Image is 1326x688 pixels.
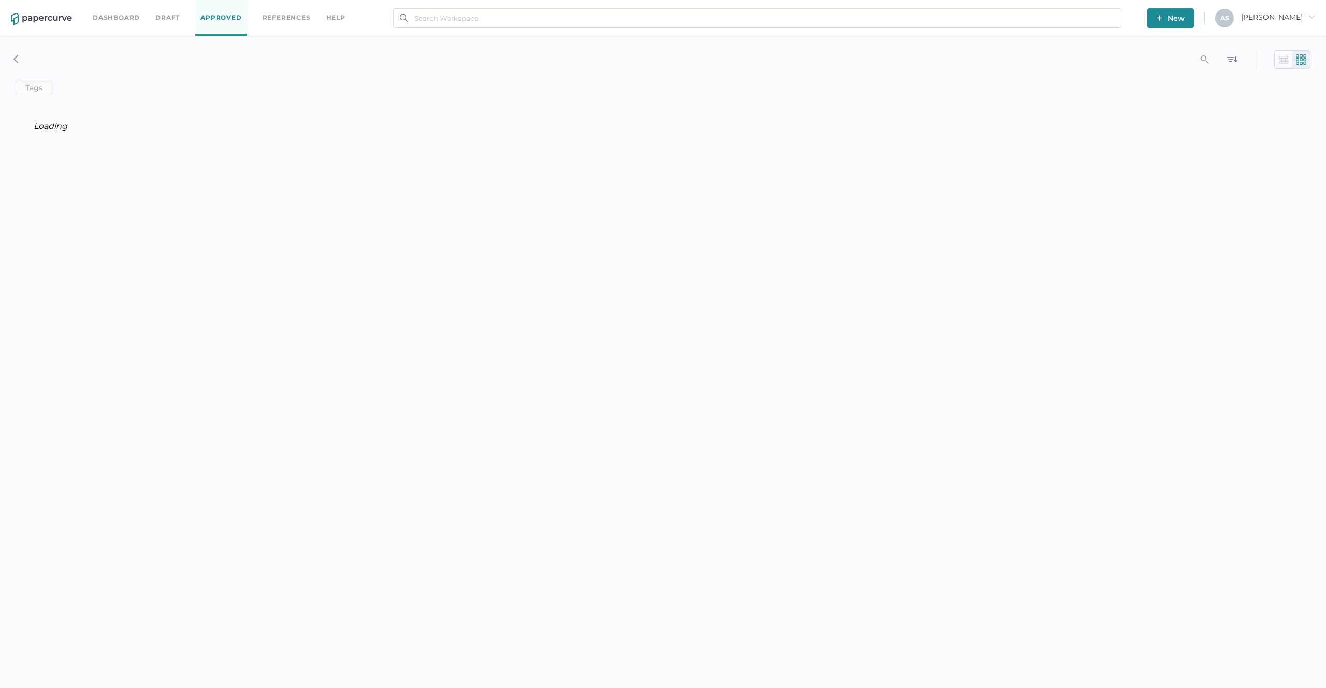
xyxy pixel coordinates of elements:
img: XASAF+g4Z51Wu6mYVMFQmC4SJJkn52YCxeJ13i3apR5QvEYKxDChqssPZdFsnwcCNBzyW2MeRDXBrBOCs+gZ7YR4YN7M4TyPI... [12,55,20,63]
span: New [1157,8,1185,28]
img: plus-white.e19ec114.svg [1157,15,1162,21]
img: search.bf03fe8b.svg [400,14,408,22]
span: Tags [25,80,42,95]
a: Dashboard [93,12,140,23]
img: papercurve-logo-colour.7244d18c.svg [11,13,72,25]
img: thumb-nail-view-green.8bd57d9d.svg [1296,54,1306,65]
i: search_left [1201,55,1209,64]
a: References [263,12,311,23]
i: arrow_right [1308,13,1315,20]
button: Tags [16,80,52,95]
span: A S [1220,14,1229,22]
span: [PERSON_NAME] [1241,12,1315,22]
input: Search Workspace [393,8,1121,28]
img: sort_icon [1227,54,1237,64]
img: table-view.2010dd40.svg [1278,54,1289,65]
a: Draft [155,12,180,23]
button: New [1147,8,1194,28]
div: help [326,12,345,23]
div: Loading [8,95,1318,157]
